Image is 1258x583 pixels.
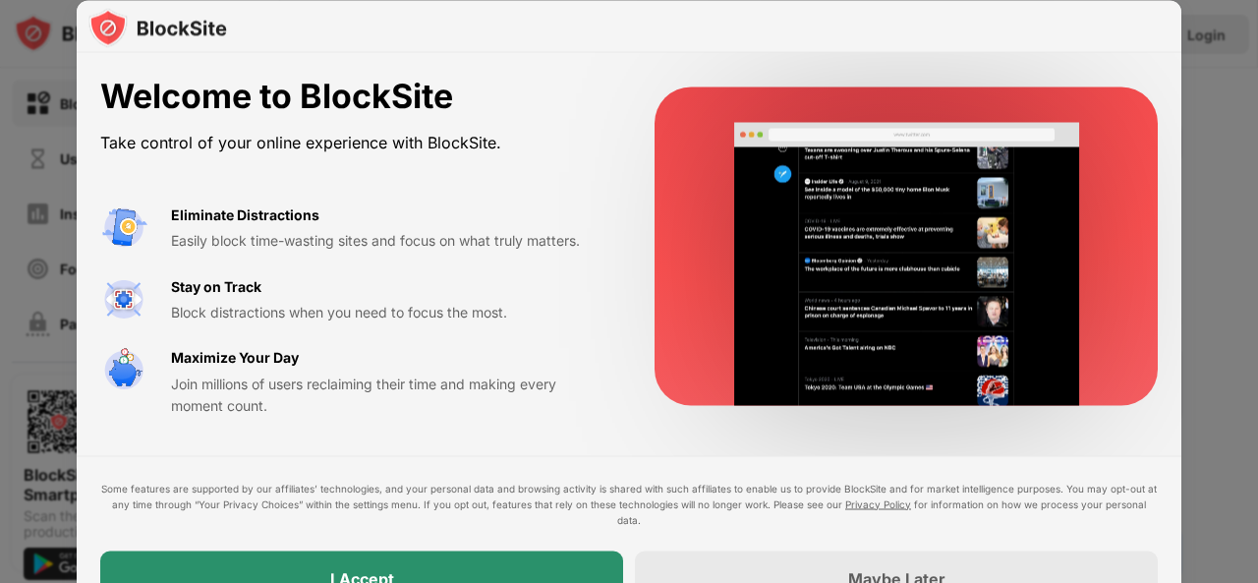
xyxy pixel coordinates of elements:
img: value-focus.svg [100,275,147,322]
a: Privacy Policy [845,497,911,509]
div: Stay on Track [171,275,261,297]
div: Eliminate Distractions [171,204,319,225]
img: logo-blocksite.svg [88,8,227,47]
img: value-avoid-distractions.svg [100,204,147,251]
div: Welcome to BlockSite [100,77,607,117]
div: Maximize Your Day [171,347,299,369]
div: Take control of your online experience with BlockSite. [100,128,607,156]
div: Easily block time-wasting sites and focus on what truly matters. [171,230,607,252]
div: Join millions of users reclaiming their time and making every moment count. [171,373,607,417]
div: Block distractions when you need to focus the most. [171,301,607,322]
img: value-safe-time.svg [100,347,147,394]
div: Some features are supported by our affiliates’ technologies, and your personal data and browsing ... [100,480,1158,527]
